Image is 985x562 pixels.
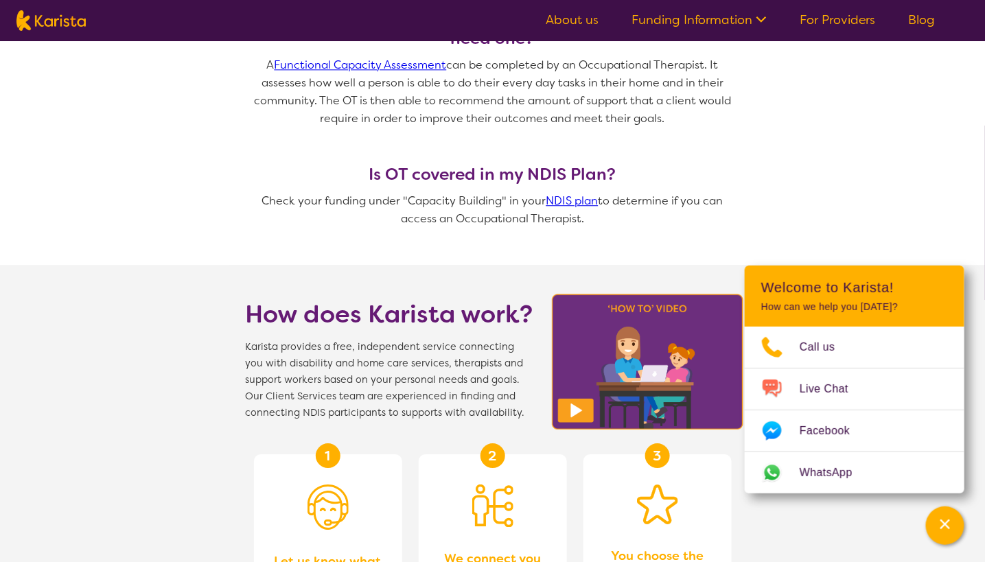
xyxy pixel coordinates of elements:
[316,443,340,468] div: 1
[631,12,767,28] a: Funding Information
[472,484,513,527] img: Person being matched to services icon
[16,10,86,31] img: Karista logo
[246,339,534,421] span: Karista provides a free, independent service connecting you with disability and home care service...
[800,463,869,483] span: WhatsApp
[254,58,734,126] span: A can be completed by an Occupational Therapist. It assesses how well a person is able to do thei...
[262,194,726,226] span: Check your funding under "Capacity Building" in your to determine if you can access an Occupation...
[745,266,964,493] div: Channel Menu
[800,12,876,28] a: For Providers
[800,421,866,441] span: Facebook
[761,279,948,296] h2: Welcome to Karista!
[926,506,964,545] button: Channel Menu
[246,298,534,331] h1: How does Karista work?
[246,10,740,48] h3: What is a Functional Capacity Assessment and why do I need one?
[246,165,740,184] h3: Is OT covered in my NDIS Plan?
[546,194,599,208] a: NDIS plan
[637,484,678,524] img: Star icon
[548,290,748,434] img: Karista video
[909,12,936,28] a: Blog
[745,327,964,493] ul: Choose channel
[546,12,599,28] a: About us
[800,337,852,358] span: Call us
[800,379,865,399] span: Live Chat
[308,484,349,530] img: Person with headset icon
[745,452,964,493] a: Web link opens in a new tab.
[645,443,670,468] div: 3
[275,58,447,72] a: Functional Capacity Assessment
[480,443,505,468] div: 2
[761,301,948,313] p: How can we help you [DATE]?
